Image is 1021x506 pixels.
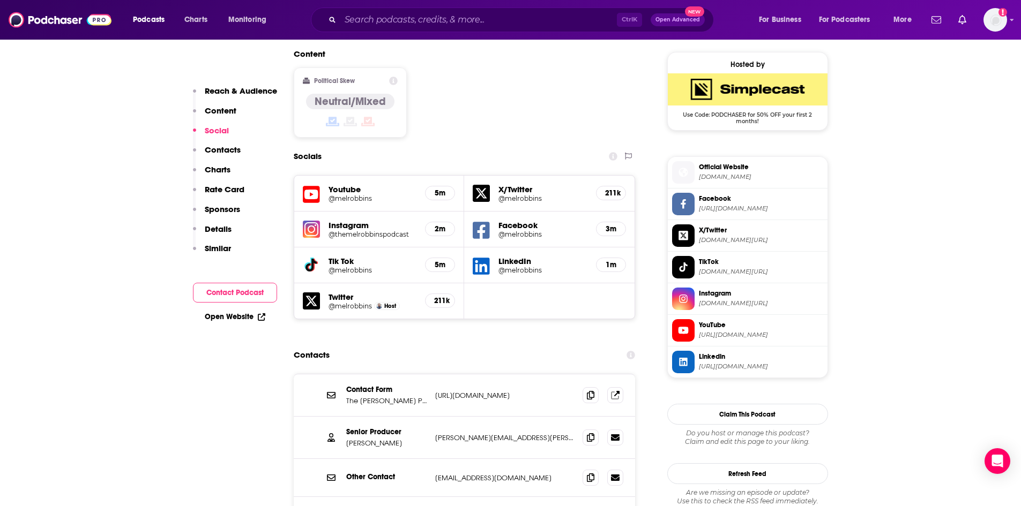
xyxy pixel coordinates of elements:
a: Official Website[DOMAIN_NAME] [672,161,823,184]
a: TikTok[DOMAIN_NAME][URL] [672,256,823,278]
svg: Add a profile image [998,8,1007,17]
p: Other Contact [346,472,427,481]
h5: Facebook [498,220,587,230]
div: Claim and edit this page to your liking. [667,429,828,446]
h2: Socials [294,146,322,167]
a: @melrobbins [329,266,417,274]
a: @melrobbins [329,302,372,310]
button: Similar [193,243,231,263]
h2: Political Skew [314,77,355,85]
span: Open Advanced [655,17,700,22]
h5: 1m [605,260,617,269]
img: iconImage [303,221,320,238]
a: Linkedin[URL][DOMAIN_NAME] [672,351,823,373]
button: Content [193,105,236,125]
button: Open AdvancedNew [651,13,705,26]
span: Host [384,303,396,309]
p: Reach & Audience [205,86,277,96]
span: Logged in as GregKubie [983,8,1007,32]
div: Are we missing an episode or update? Use this to check the RSS feed immediately. [667,488,828,505]
button: Details [193,224,232,244]
p: Content [205,105,236,116]
span: siriusxm.com [699,173,823,181]
div: Search podcasts, credits, & more... [321,7,724,32]
button: Charts [193,164,230,184]
a: X/Twitter[DOMAIN_NAME][URL] [672,224,823,247]
span: instagram.com/themelrobbinspodcast [699,299,823,307]
span: Monitoring [228,12,266,27]
p: [EMAIL_ADDRESS][DOMAIN_NAME] [435,473,575,482]
a: Open Website [205,312,265,321]
p: Similar [205,243,231,253]
button: Reach & Audience [193,86,277,105]
span: Linkedin [699,352,823,361]
button: Contacts [193,145,241,164]
p: Charts [205,164,230,175]
a: Mel Robbins [376,303,382,309]
a: @melrobbins [498,194,587,202]
span: https://www.linkedin.com/in/melrobbins [699,362,823,371]
p: [URL][DOMAIN_NAME] [435,391,575,400]
h5: 2m [434,224,446,233]
h2: Content [294,49,627,59]
button: open menu [812,11,886,28]
a: @melrobbins [329,194,417,202]
a: Show notifications dropdown [927,11,945,29]
h5: LinkedIn [498,256,587,266]
h5: X/Twitter [498,184,587,194]
p: Sponsors [205,204,240,214]
span: Official Website [699,162,823,172]
span: https://www.facebook.com/melrobbins [699,205,823,213]
span: twitter.com/melrobbins [699,236,823,244]
p: [PERSON_NAME][EMAIL_ADDRESS][PERSON_NAME][DOMAIN_NAME] [435,433,575,442]
input: Search podcasts, credits, & more... [340,11,617,28]
p: Details [205,224,232,234]
button: open menu [125,11,178,28]
span: YouTube [699,320,823,330]
h5: 211k [605,188,617,198]
span: Charts [184,12,207,27]
h5: Youtube [329,184,417,194]
a: @melrobbins [498,230,587,238]
img: Podchaser - Follow, Share and Rate Podcasts [9,10,111,30]
h5: Twitter [329,292,417,302]
span: Podcasts [133,12,165,27]
span: Facebook [699,194,823,203]
a: Show notifications dropdown [954,11,971,29]
button: Claim This Podcast [667,404,828,425]
span: tiktok.com/@melrobbins [699,268,823,276]
button: Sponsors [193,204,240,224]
p: Social [205,125,229,135]
p: Contacts [205,145,241,155]
span: For Business [759,12,801,27]
span: Ctrl K [617,13,642,27]
h5: Tik Tok [329,256,417,266]
span: For Podcasters [819,12,870,27]
a: @melrobbins [498,266,587,274]
button: open menu [221,11,280,28]
div: Open Intercom Messenger [985,448,1010,474]
span: TikTok [699,257,823,267]
p: Senior Producer [346,427,427,436]
a: YouTube[URL][DOMAIN_NAME] [672,319,823,342]
button: Show profile menu [983,8,1007,32]
div: Hosted by [668,60,828,69]
span: Instagram [699,289,823,298]
button: open menu [886,11,925,28]
h4: Neutral/Mixed [315,95,386,108]
span: More [893,12,912,27]
span: X/Twitter [699,225,823,235]
h5: 5m [434,188,446,198]
span: Do you host or manage this podcast? [667,429,828,437]
a: Instagram[DOMAIN_NAME][URL] [672,288,823,310]
p: [PERSON_NAME] [346,439,427,448]
p: Contact Form [346,385,427,394]
span: Use Code: PODCHASER for 50% OFF your first 2 months! [668,105,828,125]
button: Contact Podcast [193,283,277,303]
